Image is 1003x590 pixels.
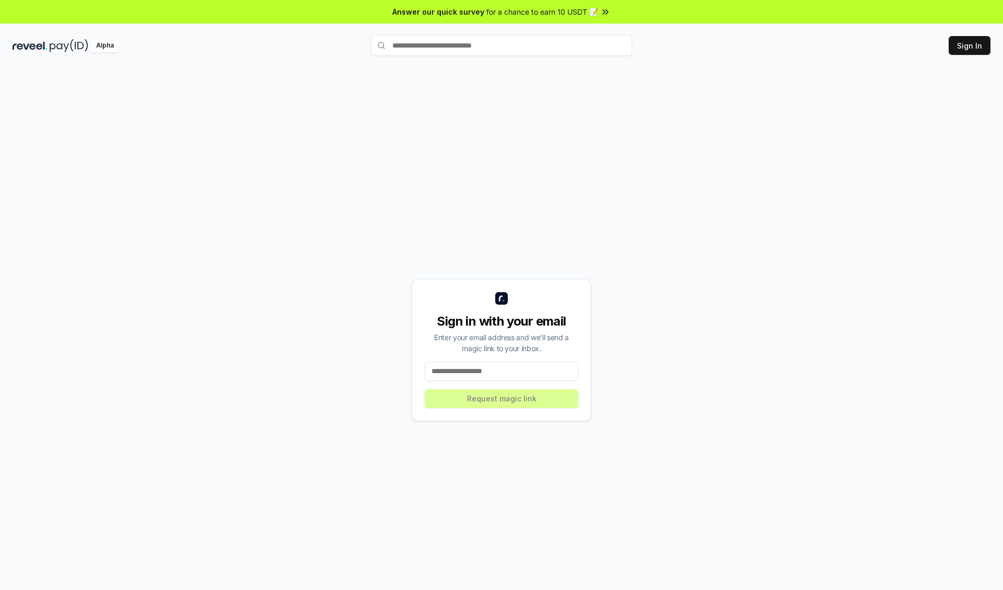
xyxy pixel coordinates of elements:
img: pay_id [50,39,88,52]
img: reveel_dark [13,39,48,52]
div: Alpha [90,39,120,52]
div: Enter your email address and we’ll send a magic link to your inbox. [425,332,578,354]
button: Sign In [949,36,990,55]
span: for a chance to earn 10 USDT 📝 [486,6,598,17]
div: Sign in with your email [425,313,578,330]
span: Answer our quick survey [392,6,484,17]
img: logo_small [495,292,508,305]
